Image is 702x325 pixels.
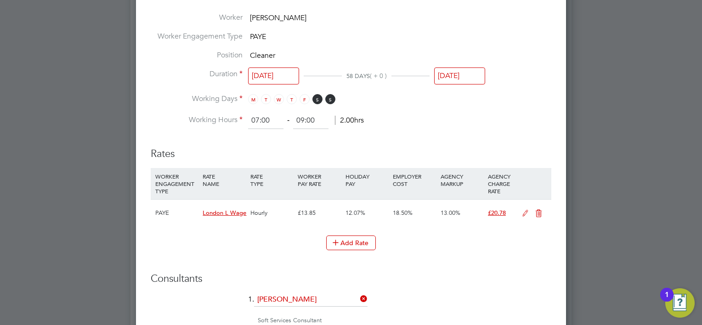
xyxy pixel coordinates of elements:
[250,13,306,22] span: [PERSON_NAME]
[153,200,200,226] div: PAYE
[248,112,283,129] input: 08:00
[151,138,551,161] h3: Rates
[151,32,243,41] label: Worker Engagement Type
[153,168,200,199] div: WORKER ENGAGEMENT TYPE
[287,94,297,104] span: T
[434,67,485,84] input: Select one
[293,112,328,129] input: 17:00
[295,200,343,226] div: £13.85
[203,209,246,217] span: London L Wage
[665,295,669,307] div: 1
[285,116,291,125] span: ‐
[248,168,295,192] div: RATE TYPE
[248,67,299,84] input: Select one
[254,293,368,307] input: Search for...
[250,32,266,41] span: PAYE
[151,115,243,125] label: Working Hours
[326,235,376,250] button: Add Rate
[393,209,413,217] span: 18.50%
[343,168,391,192] div: HOLIDAY PAY
[248,94,258,104] span: M
[345,209,365,217] span: 12.07%
[151,50,243,60] label: Position
[370,72,387,80] span: ( + 0 )
[295,168,343,192] div: WORKER PAY RATE
[151,69,243,79] label: Duration
[151,94,243,104] label: Working Days
[151,13,243,22] label: Worker
[151,272,551,286] h3: Consultants
[248,200,295,226] div: Hourly
[665,288,695,318] button: Open Resource Center, 1 new notification
[335,116,364,125] span: 2.00hrs
[488,209,506,217] span: £20.78
[312,94,323,104] span: S
[441,209,460,217] span: 13.00%
[438,168,486,192] div: AGENCY MARKUP
[300,94,310,104] span: F
[200,168,248,192] div: RATE NAME
[261,94,271,104] span: T
[325,94,335,104] span: S
[274,94,284,104] span: W
[391,168,438,192] div: EMPLOYER COST
[486,168,517,199] div: AGENCY CHARGE RATE
[151,293,551,316] li: 1.
[250,51,275,60] span: Cleaner
[346,72,370,80] span: 58 DAYS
